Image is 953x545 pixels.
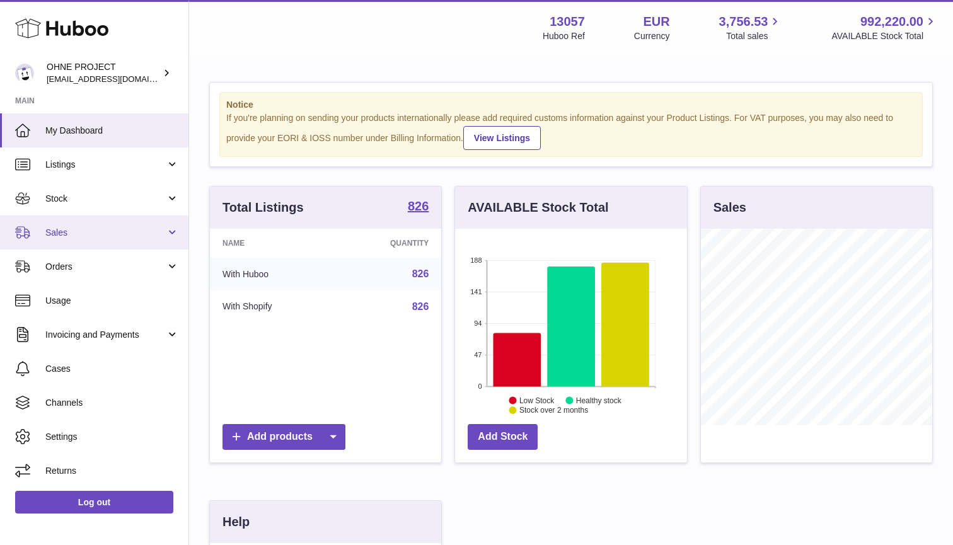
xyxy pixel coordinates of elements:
a: 826 [412,301,429,312]
th: Name [210,229,335,258]
span: AVAILABLE Stock Total [831,30,938,42]
span: Orders [45,261,166,273]
strong: 13057 [550,13,585,30]
span: Stock [45,193,166,205]
text: 94 [475,319,482,327]
h3: Sales [713,199,746,216]
span: 3,756.53 [719,13,768,30]
text: 47 [475,351,482,359]
td: With Shopify [210,290,335,323]
span: Sales [45,227,166,239]
text: Stock over 2 months [519,406,588,415]
span: Usage [45,295,179,307]
th: Quantity [335,229,441,258]
span: Settings [45,431,179,443]
a: View Listings [463,126,541,150]
span: 992,220.00 [860,13,923,30]
text: 0 [478,382,482,390]
strong: EUR [643,13,669,30]
a: Log out [15,491,173,513]
a: 3,756.53 Total sales [719,13,783,42]
span: Channels [45,397,179,409]
h3: Total Listings [222,199,304,216]
text: Healthy stock [576,396,622,404]
span: Invoicing and Payments [45,329,166,341]
img: support@ohneproject.com [15,64,34,83]
a: 826 [412,268,429,279]
a: 826 [408,200,429,215]
h3: AVAILABLE Stock Total [468,199,608,216]
text: 141 [470,288,482,295]
div: OHNE PROJECT [47,61,160,85]
span: Listings [45,159,166,171]
div: Huboo Ref [543,30,585,42]
text: 188 [470,256,482,264]
div: Currency [634,30,670,42]
span: Returns [45,465,179,477]
h3: Help [222,513,250,531]
text: Low Stock [519,396,555,404]
span: My Dashboard [45,125,179,137]
a: Add products [222,424,345,450]
span: Total sales [726,30,782,42]
strong: Notice [226,99,916,111]
strong: 826 [408,200,429,212]
span: Cases [45,363,179,375]
a: Add Stock [468,424,538,450]
td: With Huboo [210,258,335,290]
span: [EMAIL_ADDRESS][DOMAIN_NAME] [47,74,185,84]
div: If you're planning on sending your products internationally please add required customs informati... [226,112,916,150]
a: 992,220.00 AVAILABLE Stock Total [831,13,938,42]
